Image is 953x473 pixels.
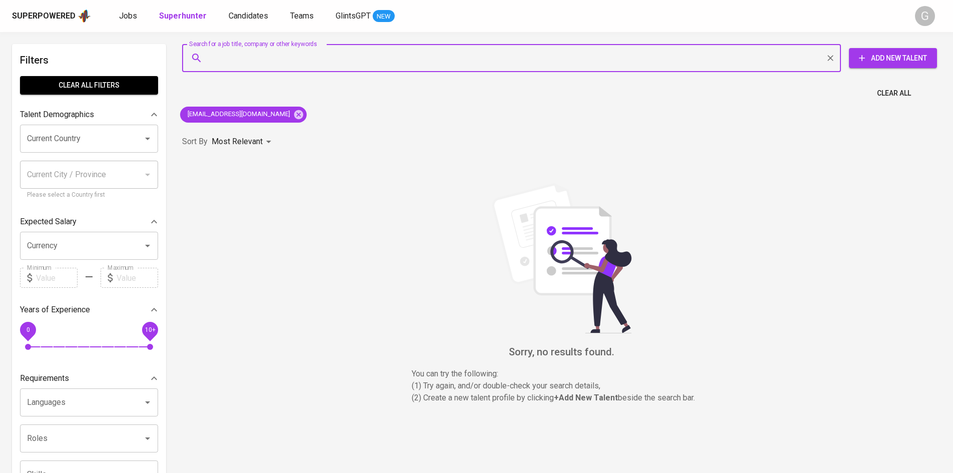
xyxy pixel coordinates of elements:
[877,87,911,100] span: Clear All
[180,107,307,123] div: [EMAIL_ADDRESS][DOMAIN_NAME]
[141,431,155,445] button: Open
[141,239,155,253] button: Open
[36,268,78,288] input: Value
[28,79,150,92] span: Clear All filters
[412,368,712,380] p: You can try the following :
[20,52,158,68] h6: Filters
[20,368,158,388] div: Requirements
[78,9,91,24] img: app logo
[180,110,296,119] span: [EMAIL_ADDRESS][DOMAIN_NAME]
[336,11,371,21] span: GlintsGPT
[412,380,712,392] p: (1) Try again, and/or double-check your search details,
[229,11,268,21] span: Candidates
[20,105,158,125] div: Talent Demographics
[20,76,158,95] button: Clear All filters
[290,11,314,21] span: Teams
[20,212,158,232] div: Expected Salary
[141,132,155,146] button: Open
[857,52,929,65] span: Add New Talent
[412,392,712,404] p: (2) Create a new talent profile by clicking beside the search bar.
[12,9,91,24] a: Superpoweredapp logo
[12,11,76,22] div: Superpowered
[20,304,90,316] p: Years of Experience
[20,109,94,121] p: Talent Demographics
[212,136,263,148] p: Most Relevant
[823,51,837,65] button: Clear
[915,6,935,26] div: G
[182,136,208,148] p: Sort By
[119,10,139,23] a: Jobs
[141,395,155,409] button: Open
[229,10,270,23] a: Candidates
[119,11,137,21] span: Jobs
[159,11,207,21] b: Superhunter
[26,326,30,333] span: 0
[27,190,151,200] p: Please select a Country first
[145,326,155,333] span: 10+
[20,372,69,384] p: Requirements
[373,12,395,22] span: NEW
[159,10,209,23] a: Superhunter
[873,84,915,103] button: Clear All
[212,133,275,151] div: Most Relevant
[554,393,618,402] b: + Add New Talent
[20,216,77,228] p: Expected Salary
[849,48,937,68] button: Add New Talent
[336,10,395,23] a: GlintsGPT NEW
[20,300,158,320] div: Years of Experience
[290,10,316,23] a: Teams
[117,268,158,288] input: Value
[487,183,637,333] img: file_searching.svg
[182,344,941,360] h6: Sorry, no results found.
